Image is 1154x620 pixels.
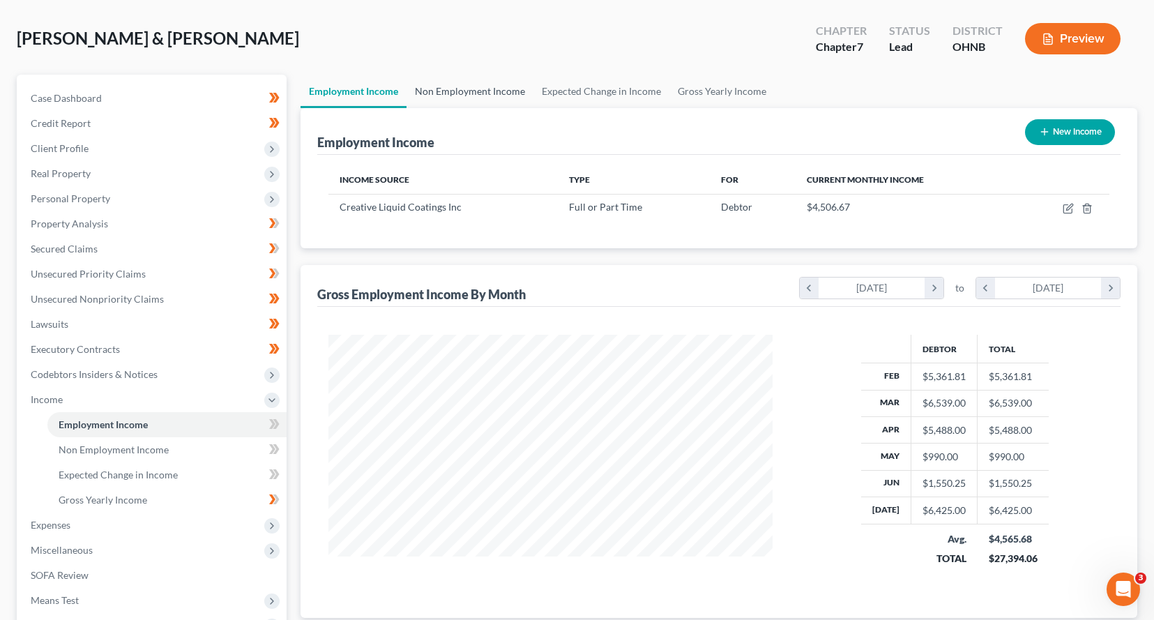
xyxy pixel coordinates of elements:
a: Gross Yearly Income [47,487,287,513]
span: Credit Report [31,117,91,129]
div: District [952,23,1003,39]
div: Chapter [816,23,867,39]
a: Employment Income [301,75,407,108]
a: SOFA Review [20,563,287,588]
span: Type [569,174,590,185]
th: Debtor [911,335,978,363]
a: Case Dashboard [20,86,287,111]
div: Avg. [923,532,966,546]
span: Unsecured Nonpriority Claims [31,293,164,305]
a: Unsecured Priority Claims [20,262,287,287]
td: $6,425.00 [978,497,1049,524]
i: chevron_right [925,278,943,298]
th: May [861,444,911,470]
span: 3 [1135,573,1146,584]
a: Secured Claims [20,236,287,262]
div: TOTAL [923,552,966,566]
span: to [955,281,964,295]
div: $6,425.00 [923,504,966,517]
span: Employment Income [59,418,148,430]
td: $5,488.00 [978,416,1049,443]
div: $5,361.81 [923,370,966,384]
span: Property Analysis [31,218,108,229]
a: Non Employment Income [407,75,533,108]
span: Executory Contracts [31,343,120,355]
span: Expected Change in Income [59,469,178,481]
th: Jun [861,470,911,497]
span: 7 [857,40,863,53]
span: Full or Part Time [569,201,642,213]
span: Codebtors Insiders & Notices [31,368,158,380]
a: Property Analysis [20,211,287,236]
span: $4,506.67 [807,201,850,213]
div: [DATE] [995,278,1102,298]
th: Mar [861,390,911,416]
span: Personal Property [31,192,110,204]
td: $990.00 [978,444,1049,470]
span: Lawsuits [31,318,68,330]
span: For [721,174,738,185]
a: Executory Contracts [20,337,287,362]
th: Apr [861,416,911,443]
span: Debtor [721,201,752,213]
button: New Income [1025,119,1115,145]
div: $990.00 [923,450,966,464]
span: Client Profile [31,142,89,154]
a: Lawsuits [20,312,287,337]
span: Secured Claims [31,243,98,255]
i: chevron_right [1101,278,1120,298]
td: $5,361.81 [978,363,1049,390]
div: Status [889,23,930,39]
div: $6,539.00 [923,396,966,410]
i: chevron_left [976,278,995,298]
td: $1,550.25 [978,470,1049,497]
button: Preview [1025,23,1121,54]
div: Gross Employment Income By Month [317,286,526,303]
span: Case Dashboard [31,92,102,104]
a: Credit Report [20,111,287,136]
div: $5,488.00 [923,423,966,437]
span: Gross Yearly Income [59,494,147,506]
div: $1,550.25 [923,476,966,490]
th: [DATE] [861,497,911,524]
div: Employment Income [317,134,434,151]
span: Current Monthly Income [807,174,924,185]
td: $6,539.00 [978,390,1049,416]
span: Income [31,393,63,405]
span: Means Test [31,594,79,606]
a: Expected Change in Income [533,75,669,108]
span: Creative Liquid Coatings Inc [340,201,462,213]
span: Non Employment Income [59,444,169,455]
div: Lead [889,39,930,55]
span: SOFA Review [31,569,89,581]
span: Expenses [31,519,70,531]
div: OHNB [952,39,1003,55]
div: $27,394.06 [989,552,1038,566]
div: $4,565.68 [989,532,1038,546]
a: Employment Income [47,412,287,437]
a: Expected Change in Income [47,462,287,487]
div: [DATE] [819,278,925,298]
a: Non Employment Income [47,437,287,462]
th: Total [978,335,1049,363]
iframe: Intercom live chat [1107,573,1140,606]
th: Feb [861,363,911,390]
span: Real Property [31,167,91,179]
a: Unsecured Nonpriority Claims [20,287,287,312]
div: Chapter [816,39,867,55]
span: Miscellaneous [31,544,93,556]
span: Unsecured Priority Claims [31,268,146,280]
span: [PERSON_NAME] & [PERSON_NAME] [17,28,299,48]
i: chevron_left [800,278,819,298]
span: Income Source [340,174,409,185]
a: Gross Yearly Income [669,75,775,108]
